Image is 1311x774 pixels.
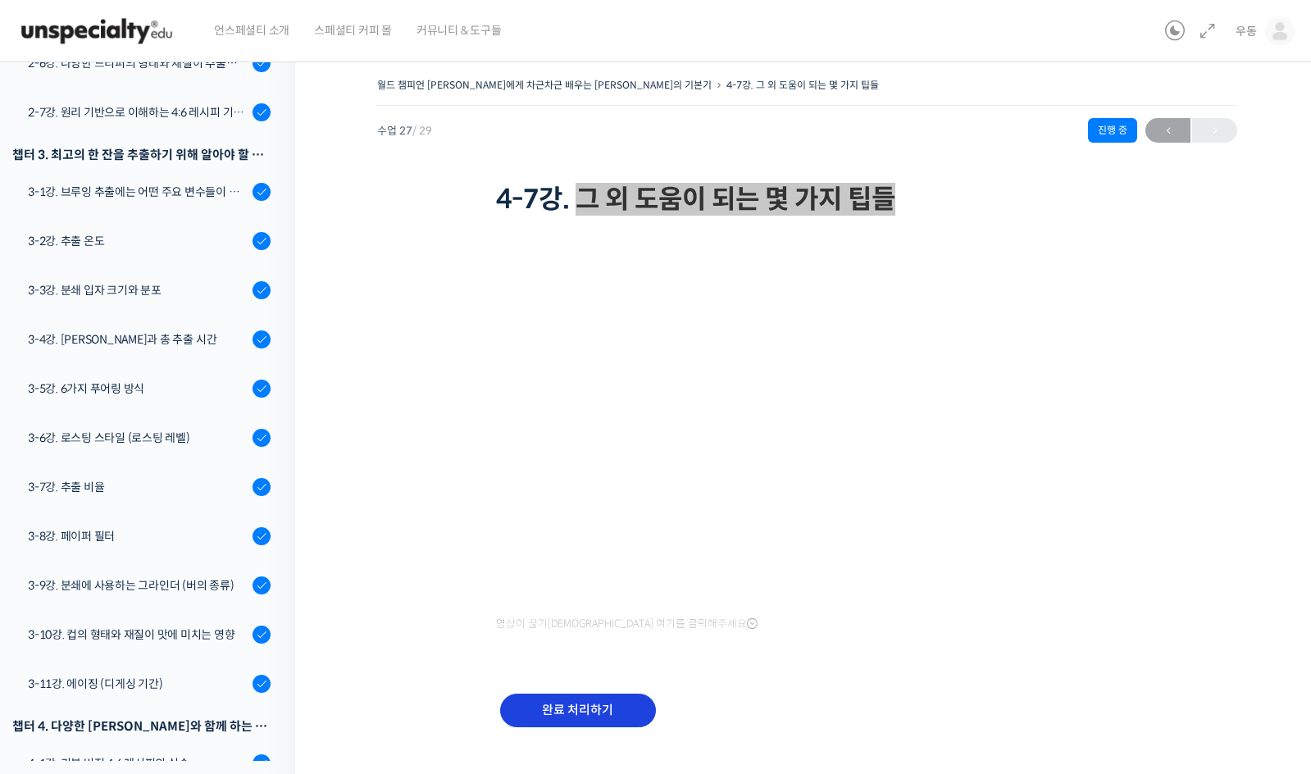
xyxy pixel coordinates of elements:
a: 홈 [5,520,108,561]
span: 홈 [52,544,61,558]
a: 대화 [108,520,212,561]
span: 대화 [150,545,170,558]
span: 설정 [253,544,273,558]
a: 설정 [212,520,315,561]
